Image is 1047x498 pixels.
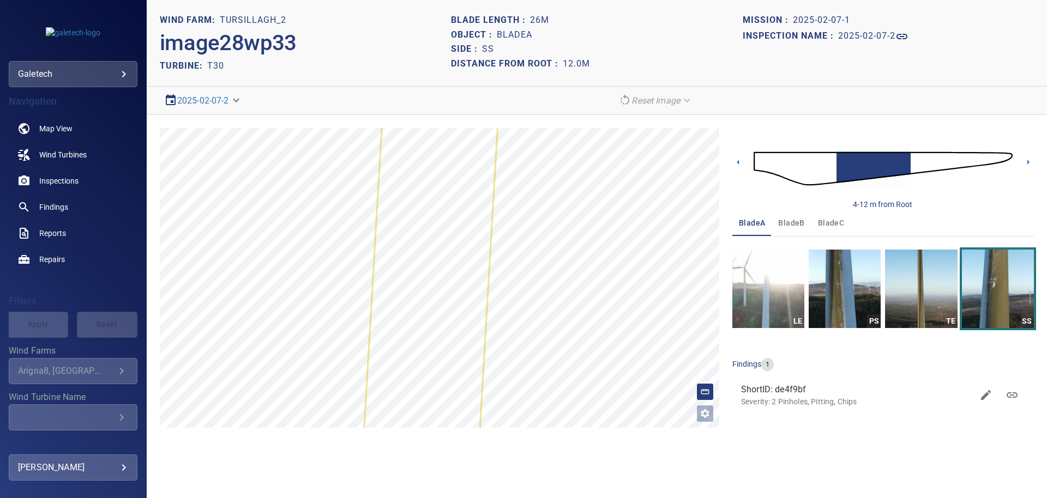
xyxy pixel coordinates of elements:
h1: 12.0m [563,59,590,69]
h1: 26m [530,15,549,26]
div: galetech [9,61,137,87]
div: Reset Image [614,91,697,110]
span: Wind Turbines [39,149,87,160]
span: bladeB [778,216,804,230]
h1: Mission : [743,15,793,26]
h1: bladeA [497,30,532,40]
span: Findings [39,202,68,212]
h1: Side : [451,44,482,54]
a: map noActive [9,116,137,142]
span: findings [732,360,761,368]
h1: SS [482,44,494,54]
a: 2025-02-07-2 [177,95,229,106]
a: repairs noActive [9,246,137,272]
p: Severity: 2 Pinholes, Pitting, Chips [741,396,973,407]
em: Reset Image [631,95,680,106]
label: Wind Farms [9,347,137,355]
span: 1 [761,360,774,370]
div: Wind Turbine Name [9,404,137,430]
h1: Distance from root : [451,59,563,69]
h4: Navigation [9,96,137,107]
h1: Tursillagh_2 [220,15,286,26]
h1: WIND FARM: [160,15,220,26]
img: galetech-logo [46,27,100,38]
span: Inspections [39,175,79,186]
a: TE [885,250,957,328]
h1: Inspection name : [743,31,838,41]
span: bladeA [739,216,765,230]
div: Wind Farms [9,358,137,384]
span: ShortID: de4f9bf [741,383,973,396]
label: Wind Turbine Name [9,393,137,402]
h1: 2025-02-07-1 [793,15,850,26]
h2: T30 [207,60,224,71]
div: PS [867,314,881,328]
a: SS [962,250,1034,328]
h2: image28wp33 [160,30,297,56]
a: LE [732,250,804,328]
h1: 2025-02-07-2 [838,31,895,41]
h1: Object : [451,30,497,40]
img: d [754,137,1013,200]
a: windturbines noActive [9,142,137,168]
a: PS [809,250,881,328]
h1: Blade length : [451,15,530,26]
h4: Filters [9,295,137,306]
span: Reports [39,228,66,239]
div: 2025-02-07-2 [160,91,246,110]
span: Repairs [39,254,65,265]
button: Open image filters and tagging options [696,405,714,422]
a: 2025-02-07-2 [838,30,908,43]
div: [PERSON_NAME] [18,459,128,476]
a: inspections noActive [9,168,137,194]
div: galetech [18,65,128,83]
span: Map View [39,123,73,134]
div: Arigna8, [GEOGRAPHIC_DATA], [GEOGRAPHIC_DATA], [GEOGRAPHIC_DATA], [GEOGRAPHIC_DATA], Drumlough_Hi... [18,366,115,376]
div: LE [791,314,804,328]
div: SS [1020,314,1034,328]
a: reports noActive [9,220,137,246]
span: bladeC [818,216,844,230]
h2: TURBINE: [160,60,207,71]
a: findings noActive [9,194,137,220]
div: 4-12 m from Root [853,199,912,210]
div: TE [944,314,958,328]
